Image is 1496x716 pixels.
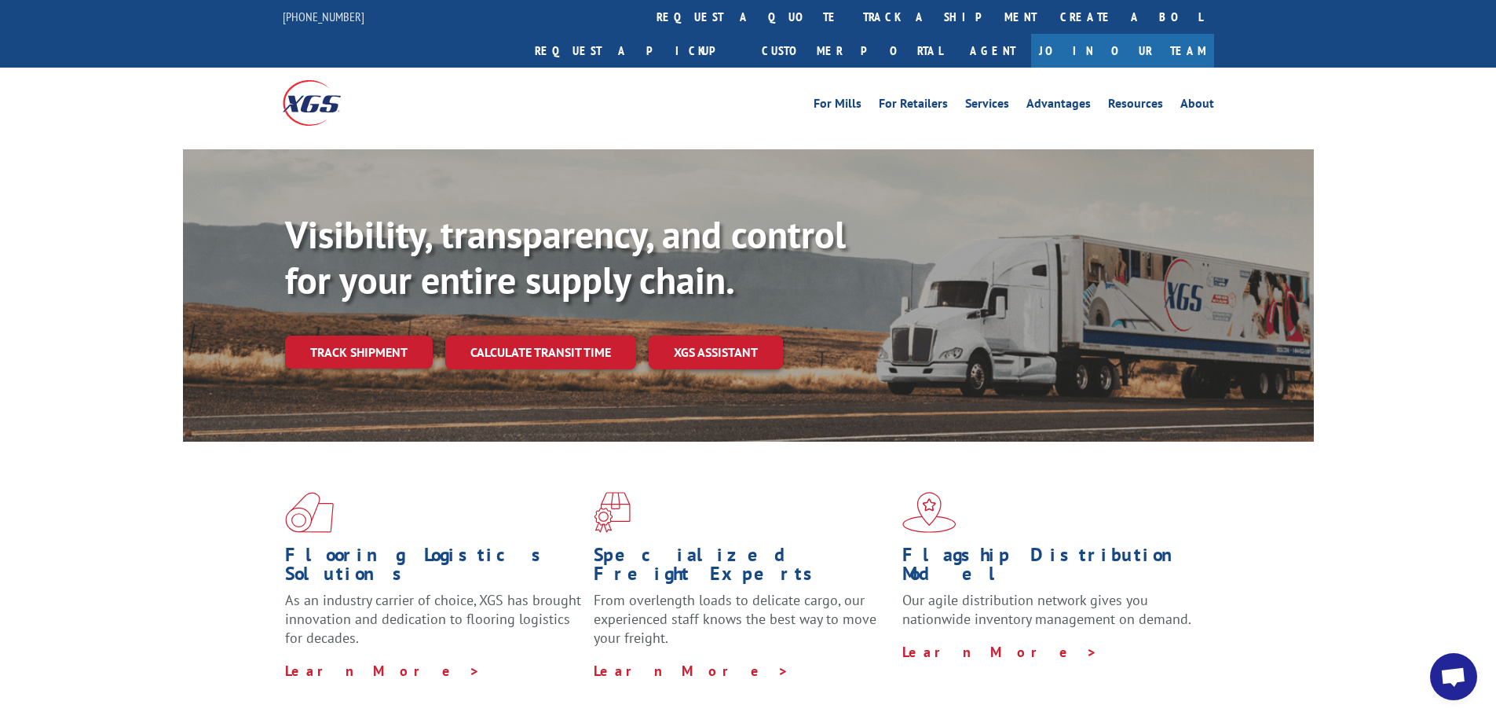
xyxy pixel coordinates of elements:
h1: Flooring Logistics Solutions [285,545,582,591]
a: [PHONE_NUMBER] [283,9,364,24]
a: For Retailers [879,97,948,115]
a: Resources [1108,97,1163,115]
a: Track shipment [285,336,433,369]
a: Services [965,97,1009,115]
a: Customer Portal [750,34,954,68]
img: xgs-icon-flagship-distribution-model-red [902,492,956,533]
a: About [1180,97,1214,115]
h1: Flagship Distribution Model [902,545,1199,591]
a: XGS ASSISTANT [649,336,783,369]
a: Calculate transit time [445,336,636,369]
b: Visibility, transparency, and control for your entire supply chain. [285,210,846,304]
a: Advantages [1026,97,1091,115]
span: As an industry carrier of choice, XGS has brought innovation and dedication to flooring logistics... [285,591,581,647]
p: From overlength loads to delicate cargo, our experienced staff knows the best way to move your fr... [594,591,891,661]
a: Agent [954,34,1031,68]
h1: Specialized Freight Experts [594,545,891,591]
a: Learn More > [594,662,789,680]
a: For Mills [814,97,861,115]
div: Open chat [1430,653,1477,700]
a: Join Our Team [1031,34,1214,68]
a: Learn More > [285,662,481,680]
img: xgs-icon-total-supply-chain-intelligence-red [285,492,334,533]
a: Learn More > [902,643,1098,661]
img: xgs-icon-focused-on-flooring-red [594,492,631,533]
span: Our agile distribution network gives you nationwide inventory management on demand. [902,591,1191,628]
a: Request a pickup [523,34,750,68]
